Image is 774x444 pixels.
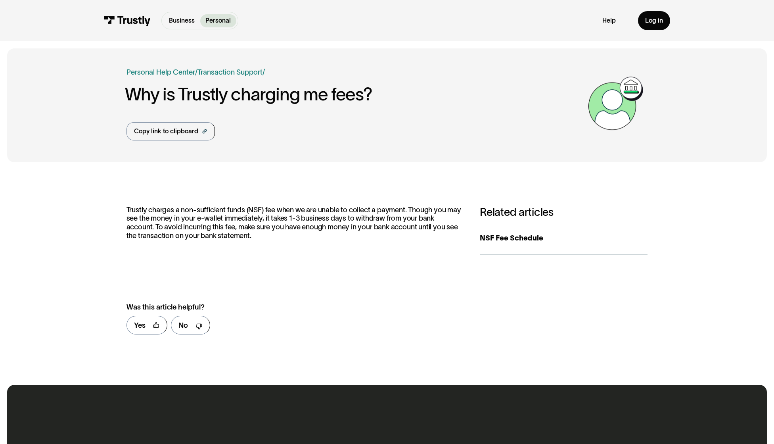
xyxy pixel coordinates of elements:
[104,16,151,26] img: Trustly Logo
[126,67,195,77] a: Personal Help Center
[134,127,198,136] div: Copy link to clipboard
[164,14,200,27] a: Business
[171,316,210,334] a: No
[178,320,188,331] div: No
[480,222,648,255] a: NSF Fee Schedule
[125,85,584,104] h1: Why is Trustly charging me fees?
[134,320,146,331] div: Yes
[126,122,215,140] a: Copy link to clipboard
[602,17,616,25] a: Help
[480,233,648,243] div: NSF Fee Schedule
[645,17,663,25] div: Log in
[205,16,231,25] p: Personal
[262,67,265,77] div: /
[200,14,236,27] a: Personal
[195,67,197,77] div: /
[480,206,648,219] h3: Related articles
[126,302,443,312] div: Was this article helpful?
[197,68,262,76] a: Transaction Support
[126,316,168,334] a: Yes
[169,16,195,25] p: Business
[126,206,462,240] p: Trustly charges a non-sufficient funds (NSF) fee when we are unable to collect a payment. Though ...
[638,11,670,30] a: Log in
